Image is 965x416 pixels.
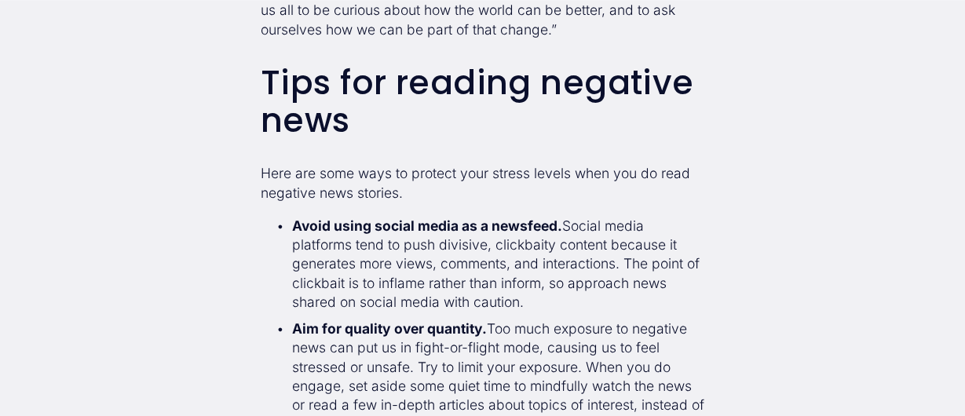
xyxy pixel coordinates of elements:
[292,217,704,312] p: Social media platforms tend to push divisive, clickbaity content because it generates more views,...
[261,164,704,203] p: Here are some ways to protect your stress levels when you do read negative news stories.
[261,64,704,139] h2: Tips for reading negative news
[292,217,562,234] strong: Avoid using social media as a newsfeed.
[292,320,487,337] strong: Aim for quality over quantity.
